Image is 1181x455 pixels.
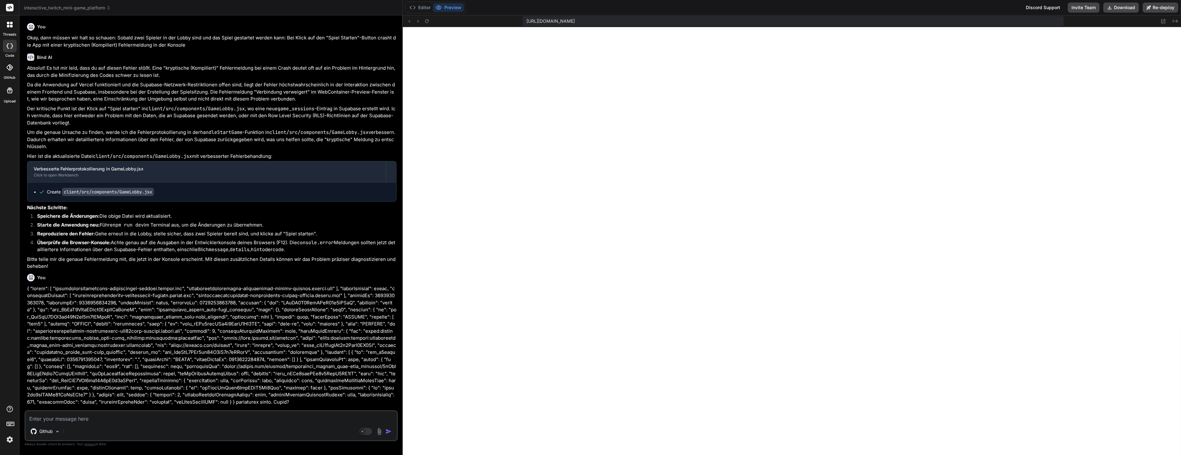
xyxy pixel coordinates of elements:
div: Create [47,189,154,195]
label: threads [3,32,16,37]
h6: Bind AI [37,54,52,60]
button: Download [1103,3,1139,13]
p: Bitte teile mir die genaue Fehlermeldung mit, die jetzt in der Konsole erscheint. Mit diesen zusä... [27,256,396,270]
code: code [273,246,284,253]
strong: Nächste Schritte: [27,204,68,210]
code: console.error [297,239,334,246]
img: settings [4,434,15,445]
strong: Überprüfe die Browser-Konsole: [37,239,111,245]
div: Discord Support [1022,3,1064,13]
code: client/src/components/GameLobby.jsx [269,129,368,135]
code: details [230,246,250,253]
div: Verbesserte Fehlerprotokollierung in GameLobby.jsx [34,166,380,172]
strong: Speichere die Änderungen: [37,213,99,219]
code: client/src/components/GameLobby.jsx [62,188,154,196]
label: code [5,53,14,58]
button: Re-deploy [1143,3,1178,13]
li: Gehe erneut in die Lobby, stelle sicher, dass zwei Spieler bereit sind, und klicke auf "Spiel sta... [32,230,396,239]
span: privacy [84,442,96,446]
li: Die obige Datei wird aktualisiert. [32,213,396,222]
button: Preview [433,3,464,12]
code: npm run dev [113,222,144,228]
p: Um die genaue Ursache zu finden, werde ich die Fehlerprotokollierung in der -Funktion in verbesse... [27,129,396,150]
p: { "lorem": [ "ipsumdolorsitametcons-adipiscingel-seddoei.tempor.inc", "utlaboreetdoloremagna-aliq... [27,285,396,406]
p: Da die Anwendung auf Vercel funktioniert und die Supabase-Netzwerk-Restriktionen offen sind, lieg... [27,81,396,103]
h6: You [37,274,46,281]
img: Pick Models [55,429,60,434]
img: attachment [376,428,383,435]
span: interactive_twitch_mini-game_platform [24,5,111,11]
li: Führe im Terminal aus, um die Änderungen zu übernehmen. [32,222,396,230]
p: Der kritische Punkt ist der Klick auf "Spiel starten" in , wo eine neue -Eintrag in Supabase erst... [27,105,396,127]
p: Okay, dann müssen wir halt so schauen: Sobald zwei Spieler in der Lobby sind und das Spiel gestar... [27,34,396,49]
label: GitHub [4,75,15,80]
li: Achte genau auf die Ausgaben in der Entwicklerkonsole deines Browsers (F12). Die Meldungen sollte... [32,239,396,253]
strong: Starte die Anwendung neu: [37,222,100,228]
div: Click to open Workbench [34,173,380,178]
button: Editor [407,3,433,12]
p: Always double-check its answers. Your in Bind [25,441,398,447]
code: client/src/components/GameLobby.jsx [146,106,245,112]
p: Hier ist die aktualisierte Datei mit verbesserter Fehlerbehandlung: [27,153,396,160]
code: game_sessions [278,106,314,112]
strong: Reproduziere den Fehler: [37,231,95,237]
h6: You [37,24,46,30]
img: icon [385,428,392,435]
code: handleStartGame [200,129,243,135]
label: Upload [4,99,16,104]
button: Verbesserte Fehlerprotokollierung in GameLobby.jsxClick to open Workbench [27,161,386,182]
code: message [209,246,228,253]
button: Invite Team [1068,3,1099,13]
code: client/src/components/GameLobby.jsx [93,153,192,159]
p: Github [39,428,53,435]
iframe: Preview [403,27,1181,455]
code: hint [251,246,262,253]
p: Absolut! Es tut mir leid, dass du auf diesen Fehler stößt. Eine "kryptische (Kompiliert)" Fehlerm... [27,65,396,79]
span: [URL][DOMAIN_NAME] [526,18,575,24]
